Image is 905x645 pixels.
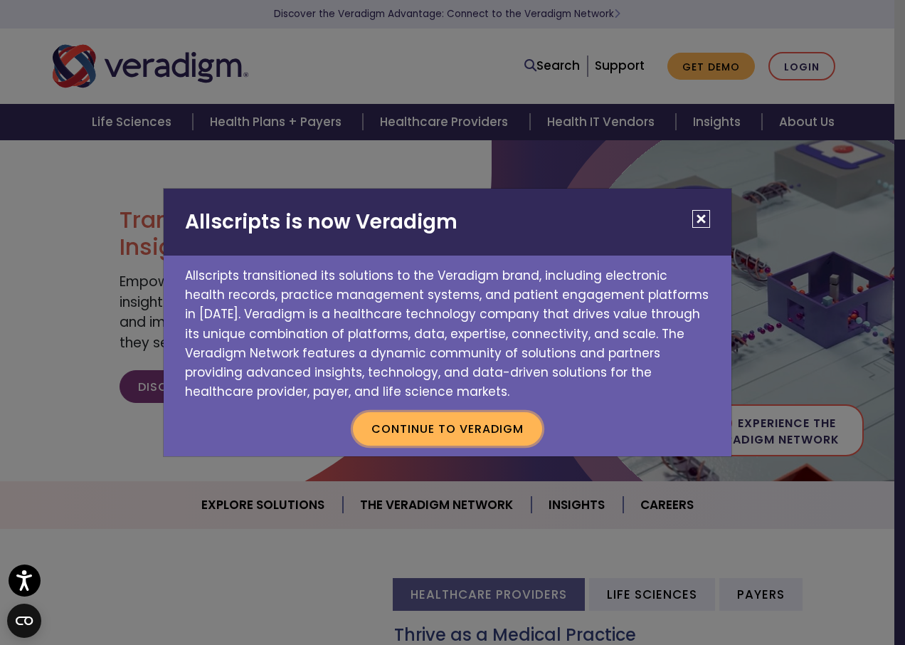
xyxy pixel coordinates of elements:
[164,256,731,402] p: Allscripts transitioned its solutions to the Veradigm brand, including electronic health records,...
[692,210,710,228] button: Close
[164,189,731,256] h2: Allscripts is now Veradigm
[353,412,542,445] button: Continue to Veradigm
[7,604,41,638] button: Open CMP widget
[632,542,888,628] iframe: Drift Chat Widget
